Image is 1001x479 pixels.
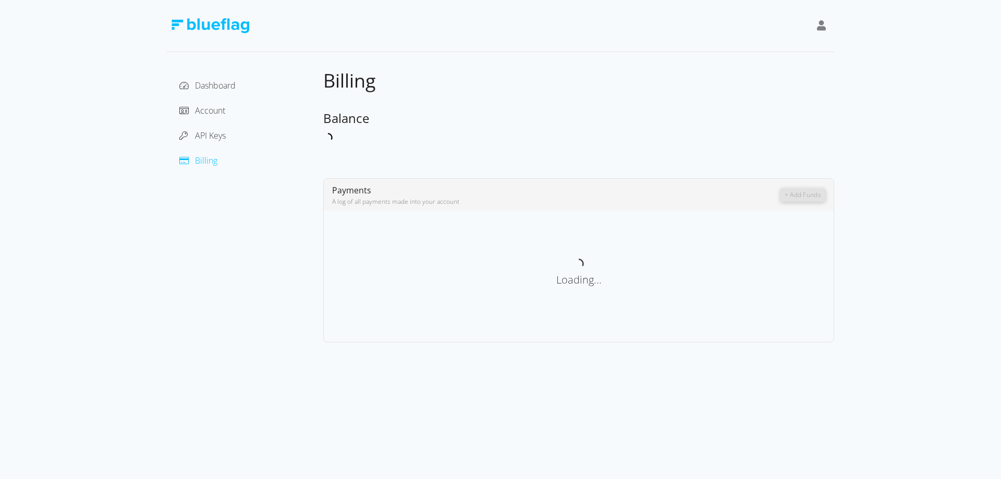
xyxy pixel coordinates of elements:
[195,80,236,91] span: Dashboard
[332,185,371,196] span: Payments
[195,155,217,166] span: Billing
[179,130,226,141] a: API Keys
[171,18,249,33] img: Blue Flag Logo
[179,155,217,166] a: Billing
[780,188,825,202] button: + Add Funds
[323,68,376,93] span: Billing
[332,272,825,288] div: Loading...
[179,80,236,91] a: Dashboard
[195,130,226,141] span: API Keys
[195,105,225,116] span: Account
[332,197,780,206] div: A log of all payments made into your account
[323,109,369,127] span: Balance
[179,105,225,116] a: Account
